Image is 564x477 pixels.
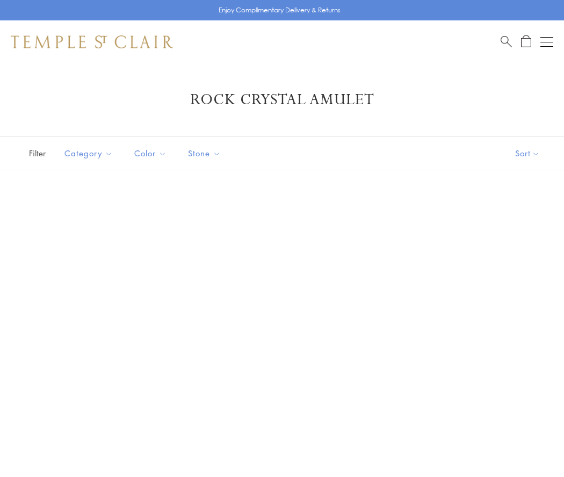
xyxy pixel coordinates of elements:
[521,35,531,48] a: Open Shopping Bag
[501,35,512,48] a: Search
[129,147,175,160] span: Color
[219,5,341,16] p: Enjoy Complimentary Delivery & Returns
[180,141,229,165] button: Stone
[183,147,229,160] span: Stone
[11,35,173,48] img: Temple St. Clair
[491,137,564,170] button: Show sort by
[126,141,175,165] button: Color
[56,141,121,165] button: Category
[540,35,553,48] button: Open navigation
[59,147,121,160] span: Category
[27,90,537,110] h1: Rock Crystal Amulet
